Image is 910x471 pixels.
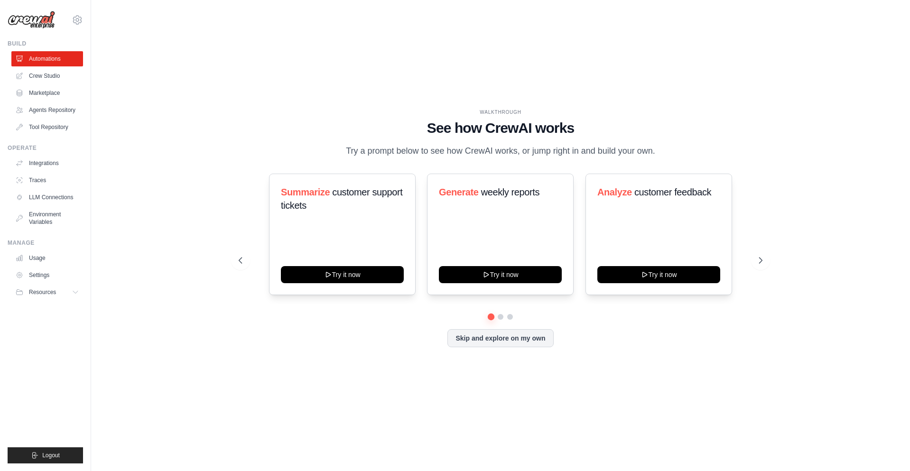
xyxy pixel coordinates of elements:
[11,285,83,300] button: Resources
[11,102,83,118] a: Agents Repository
[11,173,83,188] a: Traces
[8,447,83,463] button: Logout
[281,187,330,197] span: Summarize
[239,109,762,116] div: WALKTHROUGH
[481,187,539,197] span: weekly reports
[11,207,83,230] a: Environment Variables
[341,144,660,158] p: Try a prompt below to see how CrewAI works, or jump right in and build your own.
[11,120,83,135] a: Tool Repository
[597,187,632,197] span: Analyze
[239,120,762,137] h1: See how CrewAI works
[29,288,56,296] span: Resources
[11,156,83,171] a: Integrations
[11,190,83,205] a: LLM Connections
[634,187,711,197] span: customer feedback
[42,452,60,459] span: Logout
[439,266,562,283] button: Try it now
[11,51,83,66] a: Automations
[11,68,83,83] a: Crew Studio
[597,266,720,283] button: Try it now
[281,266,404,283] button: Try it now
[11,85,83,101] a: Marketplace
[11,268,83,283] a: Settings
[8,11,55,29] img: Logo
[447,329,553,347] button: Skip and explore on my own
[439,187,479,197] span: Generate
[8,144,83,152] div: Operate
[11,250,83,266] a: Usage
[8,239,83,247] div: Manage
[8,40,83,47] div: Build
[281,187,402,211] span: customer support tickets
